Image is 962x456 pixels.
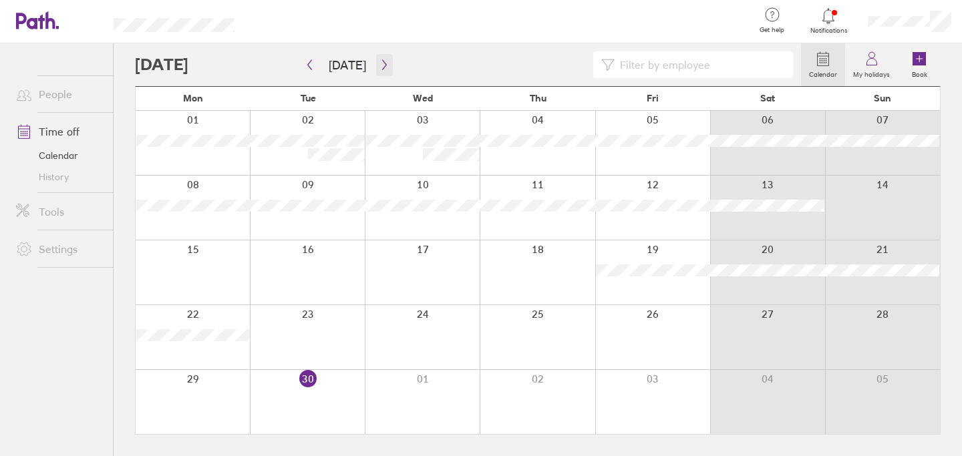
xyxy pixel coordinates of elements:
a: Notifications [807,7,850,35]
input: Filter by employee [615,52,785,77]
label: Calendar [801,67,845,79]
a: Calendar [5,145,113,166]
a: Settings [5,236,113,262]
button: [DATE] [318,54,377,76]
span: Get help [750,26,794,34]
a: History [5,166,113,188]
span: Wed [413,93,433,103]
span: Tue [301,93,316,103]
a: Tools [5,198,113,225]
span: Mon [183,93,203,103]
span: Notifications [807,27,850,35]
span: Fri [647,93,659,103]
a: My holidays [845,43,898,86]
span: Thu [530,93,546,103]
a: Calendar [801,43,845,86]
span: Sat [760,93,775,103]
label: Book [904,67,935,79]
a: People [5,81,113,107]
a: Book [898,43,941,86]
a: Time off [5,118,113,145]
span: Sun [874,93,891,103]
label: My holidays [845,67,898,79]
